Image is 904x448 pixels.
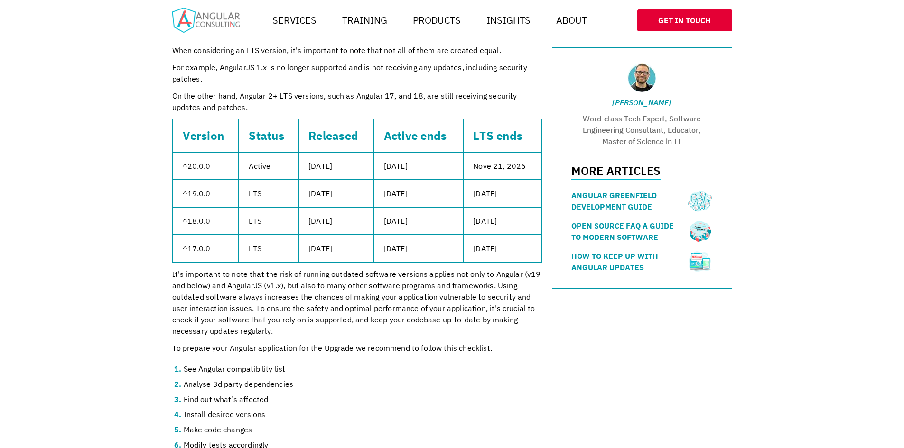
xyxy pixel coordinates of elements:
[298,152,374,180] td: [DATE]
[239,207,298,235] td: LTS
[463,235,541,262] td: [DATE]
[184,409,542,420] li: Install desired versions
[473,128,522,143] strong: LTS ends
[172,90,542,113] p: On the other hand, Angular 2+ LTS versions, such as Angular 17, and 18, are still receiving secur...
[571,250,682,273] span: How to keep up with Angular updates
[637,9,732,31] a: Get In Touch
[612,98,671,107] a: [PERSON_NAME]
[409,11,465,30] a: Products
[173,207,239,235] td: ^18.0.0
[571,190,713,212] a: Angular Greenfield Development Guide
[374,207,464,235] td: [DATE]
[172,8,240,33] img: Home
[269,11,320,30] a: Services
[184,393,542,405] li: Find out what’s affected
[374,235,464,262] td: [DATE]
[374,152,464,180] td: [DATE]
[173,235,239,262] td: ^17.0.0
[298,180,374,207] td: [DATE]
[483,11,534,30] a: Insights
[184,363,542,375] li: See Angular compatibility list
[571,220,713,243] a: Open Source FAQ A Guide to Modern Software
[239,152,298,180] td: Active
[552,11,591,30] a: About
[571,162,661,180] h2: More articles
[239,235,298,262] td: LTS
[183,128,224,143] strong: Version
[571,113,713,147] p: Word-class Tech Expert, Software Engineering Consultant, Educator, Master of Science in IT
[298,207,374,235] td: [DATE]
[571,250,713,273] a: How to keep up with Angular updates
[463,207,541,235] td: [DATE]
[298,235,374,262] td: [DATE]
[463,152,541,180] td: Nove 21, 2026
[463,180,541,207] td: [DATE]
[571,220,682,243] span: Open Source FAQ A Guide to Modern Software
[374,180,464,207] td: [DATE]
[184,378,542,390] li: Analyse 3d party dependencies
[172,62,542,84] p: For example, AngularJS 1.x is no longer supported and is not receiving any updates, including sec...
[173,152,239,180] td: ^20.0.0
[308,128,358,143] strong: Released
[571,190,682,212] span: Angular Greenfield Development Guide
[338,11,391,30] a: Training
[172,342,542,354] p: To prepare your Angular application for the Upgrade we recommend to follow this checklist:
[172,268,542,337] p: It's important to note that the risk of running outdated software versions applies not only to An...
[249,128,284,143] strong: Status
[384,128,447,143] strong: Active ends
[239,180,298,207] td: LTS
[184,424,542,435] li: Make code changes
[173,180,239,207] td: ^19.0.0
[172,45,542,56] p: When considering an LTS version, it's important to note that not all of them are created equal.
